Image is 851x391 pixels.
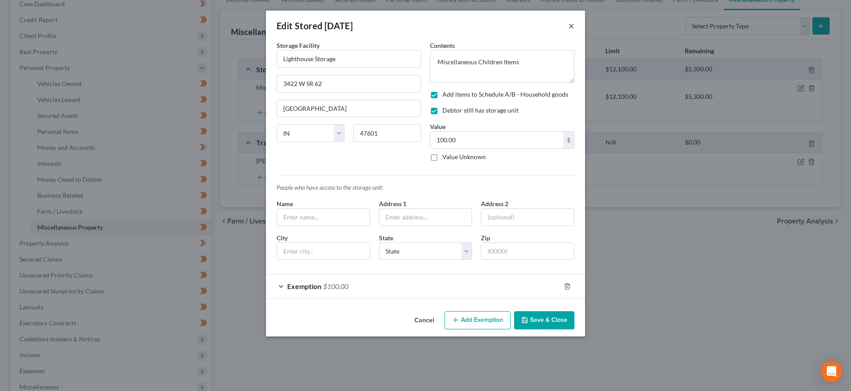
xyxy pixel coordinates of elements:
label: Storage Facility [277,41,320,50]
label: Value [430,122,445,131]
input: Enter city... [277,243,370,260]
input: Enter name... [277,51,421,67]
label: State [379,233,393,242]
button: Save & Close [514,311,574,330]
span: Exemption [287,282,321,290]
input: XXXXX [481,242,574,260]
input: Enter city... [277,100,421,117]
label: Add items to Schedule A/B - Household goods [442,90,568,99]
input: 0.00 [430,132,563,149]
label: Address 1 [379,199,406,208]
label: Name [277,199,293,208]
span: Contents [430,42,455,49]
input: Enter zip... [353,124,421,142]
div: Edit Stored [DATE] [277,20,353,32]
button: Add Exemption [445,311,511,330]
input: Enter name... [277,209,370,226]
input: (optional) [481,209,574,226]
button: Cancel [407,312,441,330]
div: Open Intercom Messenger [821,361,842,382]
label: Value Unknown [442,152,486,161]
p: People who have access to the storage unit: [277,183,574,192]
button: × [568,20,574,31]
label: Zip [481,233,490,242]
label: City [277,233,288,242]
div: $ [563,132,574,149]
input: Enter address... [277,75,421,92]
input: Enter address... [379,209,472,226]
label: Debtor still has storage unit [442,106,519,115]
label: Address 2 [481,199,508,208]
span: $100.00 [323,282,348,290]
